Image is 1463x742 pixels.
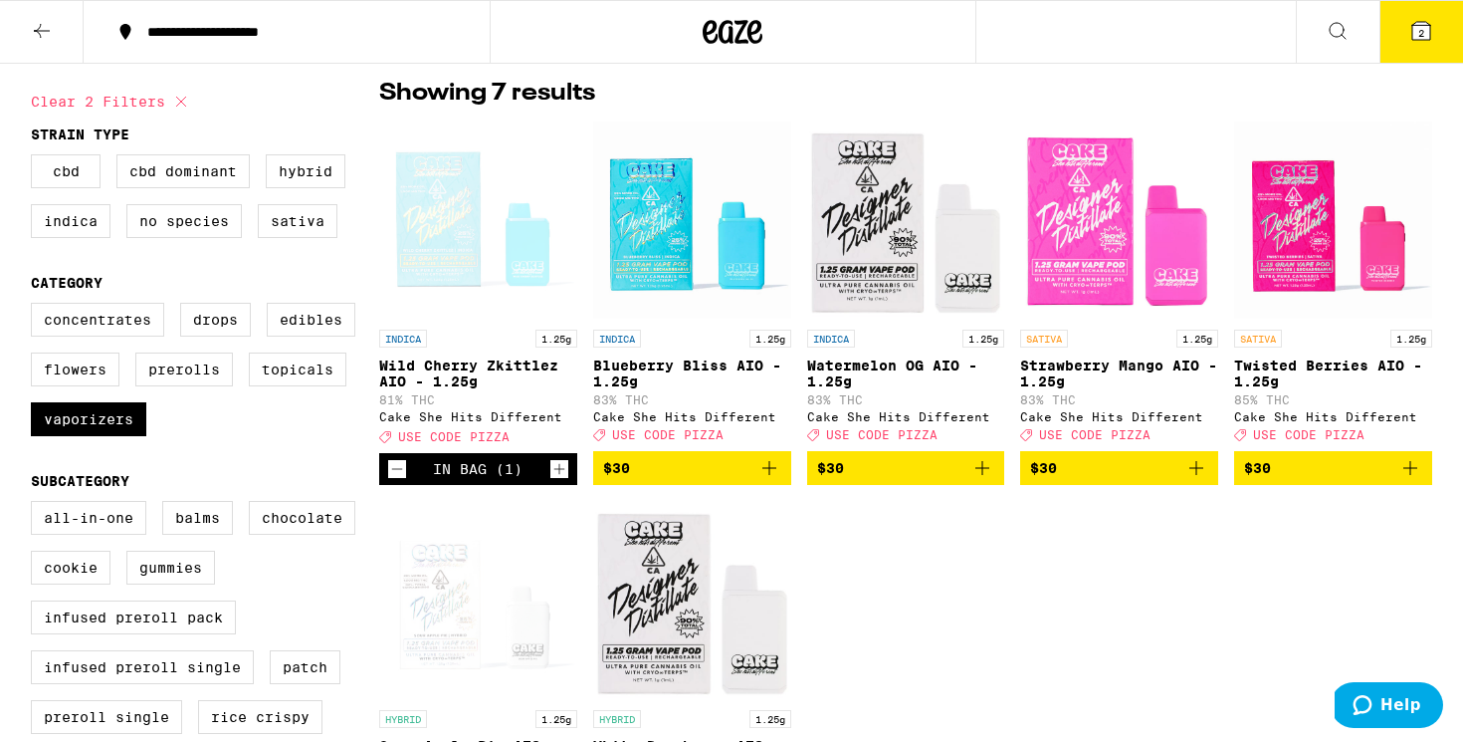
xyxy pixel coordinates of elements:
[1390,330,1432,348] p: 1.25g
[1020,330,1068,348] p: SATIVA
[1234,121,1432,451] a: Open page for Twisted Berries AIO - 1.25g from Cake She Hits Different
[31,126,129,142] legend: Strain Type
[267,303,355,337] label: Edibles
[135,353,233,386] label: Prerolls
[266,154,345,188] label: Hybrid
[1020,393,1218,406] p: 83% THC
[31,700,182,734] label: Preroll Single
[1234,393,1432,406] p: 85% THC
[433,461,522,477] div: In Bag (1)
[807,121,1005,320] img: Cake She Hits Different - Watermelon OG AIO - 1.25g
[749,710,791,728] p: 1.25g
[180,303,251,337] label: Drops
[270,650,340,684] label: Patch
[1020,121,1218,451] a: Open page for Strawberry Mango AIO - 1.25g from Cake She Hits Different
[826,428,938,441] span: USE CODE PIZZA
[1176,330,1218,348] p: 1.25g
[126,551,215,585] label: Gummies
[398,430,510,443] span: USE CODE PIZZA
[31,551,110,585] label: Cookie
[593,358,791,389] p: Blueberry Bliss AIO - 1.25g
[379,77,595,111] p: Showing 7 results
[249,353,346,386] label: Topicals
[593,393,791,406] p: 83% THC
[1234,330,1282,348] p: SATIVA
[549,459,569,479] button: Increment
[962,330,1004,348] p: 1.25g
[807,410,1005,423] div: Cake She Hits Different
[593,451,791,485] button: Add to bag
[31,275,103,291] legend: Category
[807,121,1005,451] a: Open page for Watermelon OG AIO - 1.25g from Cake She Hits Different
[31,204,110,238] label: Indica
[1020,451,1218,485] button: Add to bag
[1335,682,1443,732] iframe: Opens a widget where you can find more information
[749,330,791,348] p: 1.25g
[379,393,577,406] p: 81% THC
[31,473,129,489] legend: Subcategory
[387,459,407,479] button: Decrement
[1020,410,1218,423] div: Cake She Hits Different
[1234,451,1432,485] button: Add to bag
[807,451,1005,485] button: Add to bag
[31,353,119,386] label: Flowers
[593,121,791,451] a: Open page for Blueberry Bliss AIO - 1.25g from Cake She Hits Different
[1379,1,1463,63] button: 2
[258,204,337,238] label: Sativa
[612,428,724,441] span: USE CODE PIZZA
[535,330,577,348] p: 1.25g
[1253,428,1364,441] span: USE CODE PIZZA
[817,460,844,476] span: $30
[1039,428,1150,441] span: USE CODE PIZZA
[807,358,1005,389] p: Watermelon OG AIO - 1.25g
[379,410,577,423] div: Cake She Hits Different
[807,330,855,348] p: INDICA
[593,330,641,348] p: INDICA
[1418,27,1424,39] span: 2
[31,77,193,126] button: Clear 2 filters
[1030,460,1057,476] span: $30
[31,402,146,436] label: Vaporizers
[807,393,1005,406] p: 83% THC
[379,330,427,348] p: INDICA
[1234,358,1432,389] p: Twisted Berries AIO - 1.25g
[116,154,250,188] label: CBD Dominant
[593,121,791,320] img: Cake She Hits Different - Blueberry Bliss AIO - 1.25g
[31,601,236,634] label: Infused Preroll Pack
[379,358,577,389] p: Wild Cherry Zkittlez AIO - 1.25g
[198,700,322,734] label: Rice Crispy
[249,501,355,535] label: Chocolate
[31,303,164,337] label: Concentrates
[593,501,791,700] img: Cake She Hits Different - White Raspberry AIO - 1.25g
[31,501,146,535] label: All-In-One
[379,710,427,728] p: HYBRID
[603,460,630,476] span: $30
[535,710,577,728] p: 1.25g
[1244,460,1271,476] span: $30
[126,204,242,238] label: No Species
[162,501,233,535] label: Balms
[593,410,791,423] div: Cake She Hits Different
[1234,121,1432,320] img: Cake She Hits Different - Twisted Berries AIO - 1.25g
[1020,121,1218,320] img: Cake She Hits Different - Strawberry Mango AIO - 1.25g
[1020,358,1218,389] p: Strawberry Mango AIO - 1.25g
[593,710,641,728] p: HYBRID
[379,121,577,453] a: Open page for Wild Cherry Zkittlez AIO - 1.25g from Cake She Hits Different
[1234,410,1432,423] div: Cake She Hits Different
[31,650,254,684] label: Infused Preroll Single
[31,154,101,188] label: CBD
